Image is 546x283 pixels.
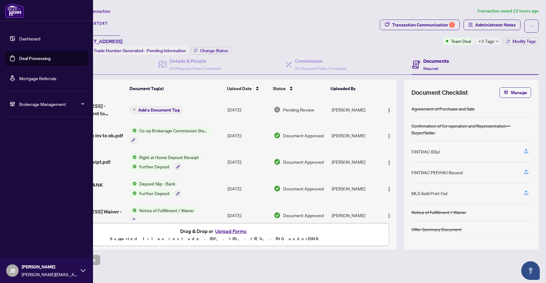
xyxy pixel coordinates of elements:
img: Document Status [274,158,281,165]
span: View Transaction [77,8,110,14]
h4: Commission [295,57,346,65]
button: Change Status [191,47,231,54]
td: [DATE] [225,122,271,149]
span: Administrator Notes [475,20,516,30]
img: Document Status [274,106,281,113]
span: solution [468,23,473,27]
img: Logo [387,187,392,192]
span: Change Status [200,48,228,53]
img: Logo [387,108,392,113]
td: [DATE] [225,175,271,202]
h4: Documents [423,57,449,65]
button: Add a Document Tag [130,106,182,114]
img: Status Icon [130,207,137,214]
img: Status Icon [130,127,137,134]
span: Deposit Slip - Bank [137,180,178,187]
td: [PERSON_NAME] [329,97,380,122]
td: [PERSON_NAME] [329,149,380,176]
div: Agreement of Purchase and Sale [411,105,475,112]
div: 5 [449,22,455,28]
button: Status IconCo-op Brokerage Commission Statement [130,127,210,144]
div: Status: [77,46,189,55]
td: [PERSON_NAME] [329,202,380,229]
button: Add a Document Tag [130,106,182,114]
button: Logo [384,130,394,140]
div: Offer Summary Document [411,226,462,233]
img: Document Status [274,185,281,192]
button: Status IconNotice of Fulfillment / Waiver [130,207,197,224]
button: Modify Tags [504,38,539,45]
img: logo [5,3,24,18]
button: Open asap [521,261,540,280]
button: Status IconDeposit Slip - BankStatus IconFurther Deposit [130,180,181,197]
button: Status IconRight at Home Deposit ReceiptStatus IconFurther Deposit [130,154,201,171]
span: [PERSON_NAME] [22,263,78,270]
button: Logo [384,184,394,194]
span: Notice of Fulfillment / Waiver [137,207,197,214]
span: Team Deal [451,38,471,44]
span: JB [10,266,16,275]
span: Document Approved [283,132,324,139]
span: Right at Home Deposit Receipt [137,154,201,161]
th: Document Tag(s) [127,80,224,97]
span: Document Approved [283,185,324,192]
span: 4/4 Required Fields Completed [170,66,221,71]
div: MLS Sold Print Out [411,190,448,197]
span: Drag & Drop or [180,227,248,235]
span: Further Deposit [137,190,172,197]
span: Further Deposit [137,163,172,170]
div: FINTRAC PEP/HIO Record [411,169,463,176]
span: [PERSON_NAME][EMAIL_ADDRESS][DOMAIN_NAME] [22,271,78,278]
span: Document Approved [283,212,324,219]
button: Logo [384,157,394,167]
span: Pending Review [283,106,314,113]
span: 2/2 Required Fields Completed [295,66,346,71]
span: Co-op Brokerage Commission Statement [137,127,210,134]
div: Transaction Communication [392,20,455,30]
img: Status Icon [130,163,137,170]
img: Logo [387,160,392,165]
td: [PERSON_NAME] [329,122,380,149]
button: Manage [499,87,531,98]
div: Confirmation of Co-operation and Representation—Buyer/Seller [411,122,531,136]
button: Logo [384,210,394,220]
a: Dashboard [19,36,40,41]
a: Deal Processing [19,56,51,61]
img: Logo [387,213,392,218]
span: Modify Tags [513,39,536,43]
th: Status [270,80,328,97]
button: Logo [384,105,394,115]
img: Document Status [274,212,281,219]
span: plus [133,108,136,111]
span: Document Approved [283,158,324,165]
span: Required [423,66,438,71]
td: [DATE] [225,202,271,229]
button: Transaction Communication5 [380,20,460,30]
span: Status [273,85,286,92]
img: Logo [387,134,392,139]
span: Brokerage Management [19,101,84,107]
th: Upload Date [224,80,270,97]
span: Trade Number Generated - Pending Information [94,48,186,53]
img: Status Icon [130,180,137,187]
span: Add a Document Tag [138,108,180,112]
img: Status Icon [130,154,137,161]
h4: Details & People [170,57,221,65]
img: Document Status [274,132,281,139]
span: Upload Date [227,85,252,92]
p: Supported files include .PDF, .JPG, .JPEG, .PNG under 25 MB [44,235,385,243]
span: down [495,40,499,43]
th: Uploaded By [328,80,379,97]
button: Upload Forms [213,227,248,235]
td: [DATE] [225,97,271,122]
div: FINTRAC ID(s) [411,148,440,155]
span: Drag & Drop orUpload FormsSupported files include .PDF, .JPG, .JPEG, .PNG under25MB [40,223,389,246]
span: [STREET_ADDRESS] [77,38,122,45]
span: 47247 [94,21,108,26]
span: +3 Tags [478,38,494,45]
div: Notice of Fulfillment / Waiver [411,209,466,216]
img: Status Icon [130,190,137,197]
span: ellipsis [529,24,534,28]
span: Manage [511,88,527,98]
article: Transaction saved 12 hours ago [477,7,539,15]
